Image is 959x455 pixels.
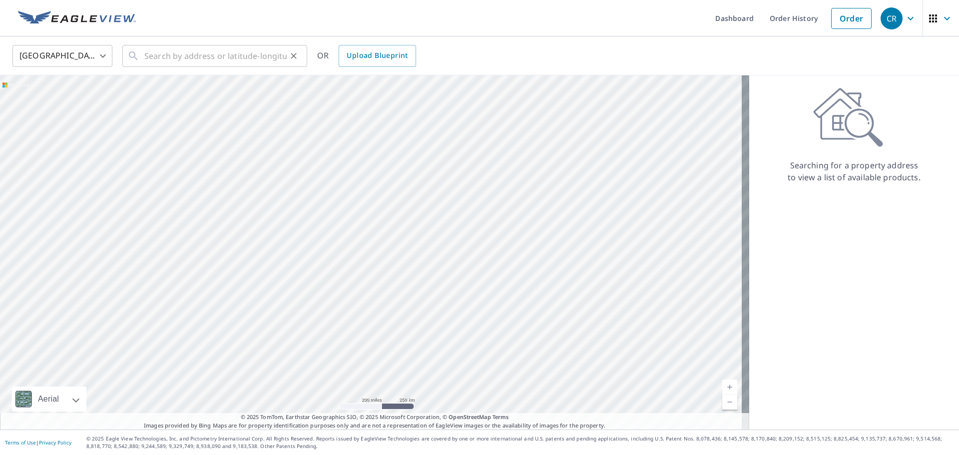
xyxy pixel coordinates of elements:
p: © 2025 Eagle View Technologies, Inc. and Pictometry International Corp. All Rights Reserved. Repo... [86,435,954,450]
a: Current Level 5, Zoom Out [722,395,737,410]
button: Clear [287,49,301,63]
img: EV Logo [18,11,136,26]
div: Aerial [35,387,62,412]
p: | [5,440,71,446]
div: OR [317,45,416,67]
a: Privacy Policy [39,439,71,446]
span: © 2025 TomTom, Earthstar Geographics SIO, © 2025 Microsoft Corporation, © [241,413,509,422]
a: Terms [492,413,509,421]
a: OpenStreetMap [449,413,490,421]
a: Order [831,8,872,29]
div: Aerial [12,387,86,412]
span: Upload Blueprint [347,49,408,62]
a: Upload Blueprint [339,45,416,67]
div: CR [881,7,903,29]
a: Current Level 5, Zoom In [722,380,737,395]
p: Searching for a property address to view a list of available products. [787,159,921,183]
a: Terms of Use [5,439,36,446]
div: [GEOGRAPHIC_DATA] [12,42,112,70]
input: Search by address or latitude-longitude [144,42,287,70]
